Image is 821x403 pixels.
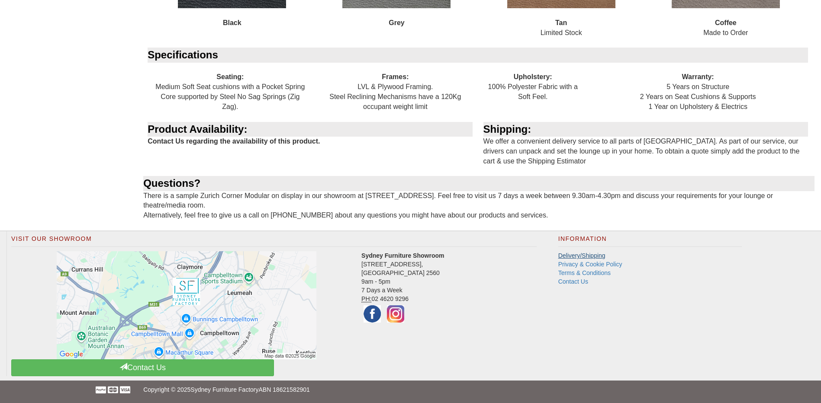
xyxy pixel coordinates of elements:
a: Contact Us [11,359,274,376]
b: Coffee [715,19,737,26]
b: Warranty: [682,73,714,80]
a: Delivery/Shipping [558,252,605,259]
div: Specifications [148,48,808,62]
a: Contact Us [558,278,588,285]
div: Questions? [143,176,815,191]
b: Contact Us regarding the availability of this product. [148,138,320,145]
div: Shipping: [483,122,808,137]
img: Click to activate map [57,251,316,359]
h2: Information [558,236,742,247]
b: Grey [389,19,404,26]
b: Frames: [382,73,409,80]
strong: Sydney Furniture Showroom [361,252,444,259]
a: Click to activate map [18,251,355,359]
img: Facebook [361,303,383,325]
div: Product Availability: [148,122,472,137]
div: 100% Polyester Fabric with a Soft Feel. [478,63,588,112]
div: Medium Soft Seat cushions with a Pocket Spring Core supported by Steel No Sag Springs (Zig Zag). [148,63,312,122]
a: Privacy & Cookie Policy [558,261,622,268]
div: 5 Years on Structure 2 Years on Seat Cushions & Supports 1 Year on Upholstery & Electrics [588,63,808,122]
img: Instagram [385,303,406,325]
b: Black [223,19,241,26]
a: Terms & Conditions [558,269,611,276]
abbr: Phone [361,295,371,303]
div: We offer a convenient delivery service to all parts of [GEOGRAPHIC_DATA]. As part of our service,... [479,122,815,176]
b: Seating: [216,73,244,80]
h2: Visit Our Showroom [11,236,537,247]
b: Upholstery: [514,73,552,80]
p: Copyright © 2025 ABN 18621582901 [143,381,678,399]
div: LVL & Plywood Framing. Steel Reclining Mechanisms have a 120Kg occupant weight limit [313,63,478,122]
a: Sydney Furniture Factory [190,386,258,393]
b: Tan [555,19,567,26]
